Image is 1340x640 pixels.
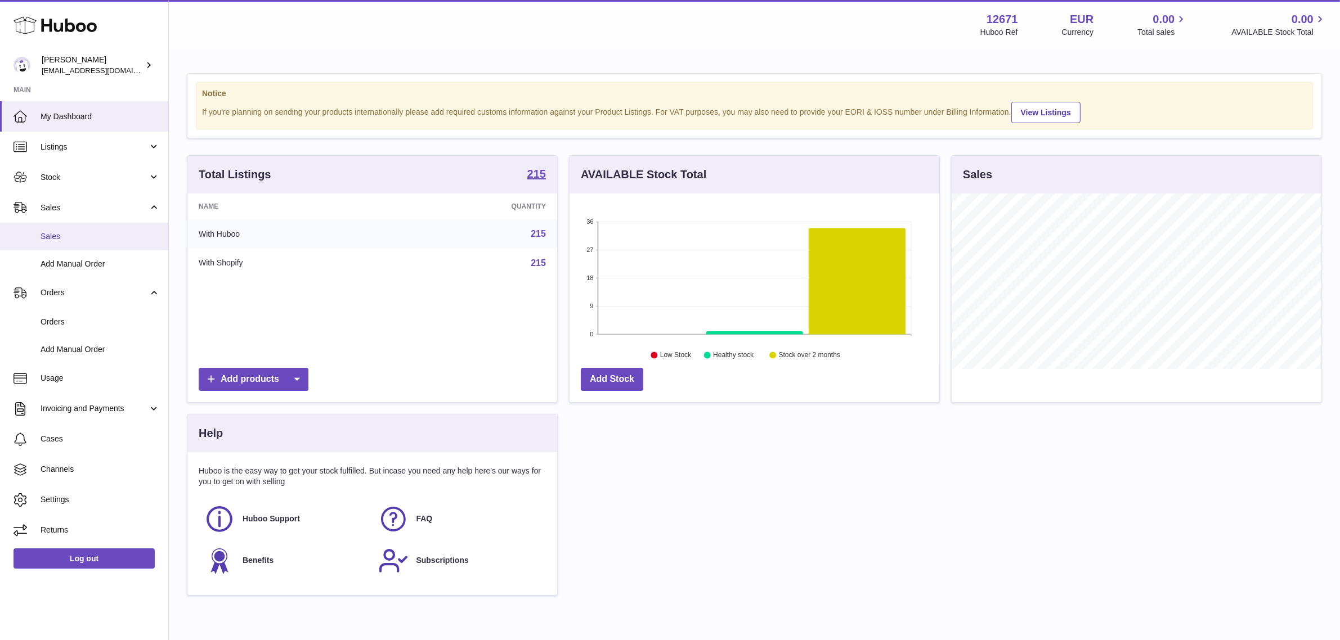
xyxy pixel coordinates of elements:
[713,351,754,359] text: Healthy stock
[1137,27,1187,38] span: Total sales
[660,351,692,359] text: Low Stock
[42,55,143,76] div: [PERSON_NAME]
[41,434,160,444] span: Cases
[586,218,593,225] text: 36
[1231,12,1326,38] a: 0.00 AVAILABLE Stock Total
[41,403,148,414] span: Invoicing and Payments
[378,504,541,534] a: FAQ
[14,57,30,74] img: internalAdmin-12671@internal.huboo.com
[1070,12,1093,27] strong: EUR
[527,168,546,182] a: 215
[531,258,546,268] a: 215
[527,168,546,179] strong: 215
[41,525,160,535] span: Returns
[41,231,160,242] span: Sales
[387,193,557,219] th: Quantity
[243,555,274,566] span: Benefits
[581,167,706,182] h3: AVAILABLE Stock Total
[1062,27,1094,38] div: Currency
[1153,12,1175,27] span: 0.00
[590,303,593,309] text: 9
[963,167,992,182] h3: Sales
[416,513,433,524] span: FAQ
[1231,27,1326,38] span: AVAILABLE Stock Total
[41,344,160,355] span: Add Manual Order
[416,555,469,566] span: Subscriptions
[199,466,546,487] p: Huboo is the easy way to get your stock fulfilled. But incase you need any help here's our ways f...
[41,111,160,122] span: My Dashboard
[586,246,593,253] text: 27
[41,259,160,269] span: Add Manual Order
[199,426,223,441] h3: Help
[779,351,840,359] text: Stock over 2 months
[187,249,387,278] td: With Shopify
[202,100,1307,123] div: If you're planning on sending your products internationally please add required customs informati...
[204,546,367,576] a: Benefits
[187,219,387,249] td: With Huboo
[41,373,160,384] span: Usage
[202,88,1307,99] strong: Notice
[41,172,148,183] span: Stock
[980,27,1018,38] div: Huboo Ref
[199,368,308,391] a: Add products
[586,274,593,281] text: 18
[41,494,160,505] span: Settings
[14,548,155,569] a: Log out
[1011,102,1081,123] a: View Listings
[41,142,148,152] span: Listings
[42,66,165,75] span: [EMAIL_ADDRESS][DOMAIN_NAME]
[531,229,546,238] a: 215
[581,368,643,391] a: Add Stock
[243,513,300,524] span: Huboo Support
[378,546,541,576] a: Subscriptions
[41,287,148,298] span: Orders
[204,504,367,534] a: Huboo Support
[41,317,160,327] span: Orders
[41,464,160,475] span: Channels
[1292,12,1314,27] span: 0.00
[199,167,271,182] h3: Total Listings
[590,331,593,337] text: 0
[1137,12,1187,38] a: 0.00 Total sales
[187,193,387,219] th: Name
[41,202,148,213] span: Sales
[987,12,1018,27] strong: 12671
